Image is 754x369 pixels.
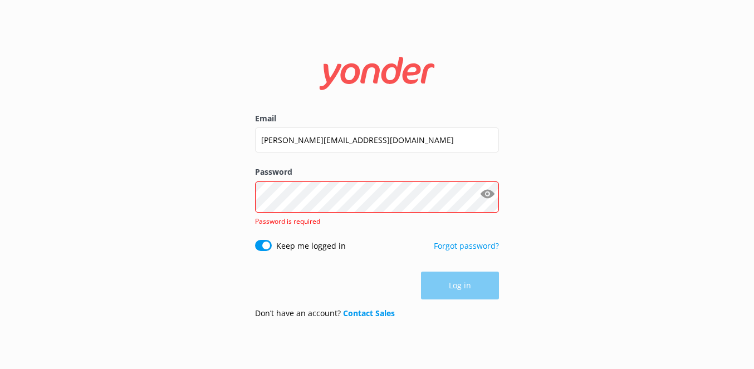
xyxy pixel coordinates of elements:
[343,308,395,318] a: Contact Sales
[255,166,499,178] label: Password
[477,183,499,205] button: Show password
[434,240,499,251] a: Forgot password?
[255,112,499,125] label: Email
[255,217,320,226] span: Password is required
[255,127,499,152] input: user@emailaddress.com
[255,307,395,319] p: Don’t have an account?
[276,240,346,252] label: Keep me logged in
